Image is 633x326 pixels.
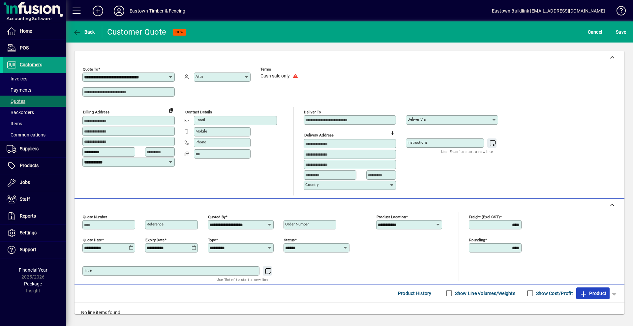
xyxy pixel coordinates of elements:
span: Product [580,288,606,299]
a: Communications [3,129,66,140]
button: Copy to Delivery address [166,105,176,115]
mat-hint: Use 'Enter' to start a new line [217,276,268,283]
span: Home [20,28,32,34]
span: Suppliers [20,146,39,151]
a: Jobs [3,174,66,191]
mat-label: Quote To [83,67,98,72]
mat-label: Expiry date [145,237,165,242]
span: Support [20,247,36,252]
div: No line items found [75,303,624,323]
span: Staff [20,196,30,202]
a: Support [3,242,66,258]
span: Package [24,281,42,286]
a: Quotes [3,96,66,107]
span: Communications [7,132,45,137]
span: Items [7,121,22,126]
mat-label: Quoted by [208,214,226,219]
span: Terms [260,67,300,72]
span: Product History [398,288,432,299]
button: Choose address [387,128,398,138]
div: Eastown Buildlink [EMAIL_ADDRESS][DOMAIN_NAME] [492,6,605,16]
span: Settings [20,230,37,235]
mat-label: Mobile [196,129,207,133]
span: Products [20,163,39,168]
mat-label: Deliver To [304,110,321,114]
span: Quotes [7,99,25,104]
mat-label: Type [208,237,216,242]
mat-label: Email [196,118,205,122]
a: POS [3,40,66,56]
span: NEW [175,30,184,34]
mat-label: Attn [196,74,203,79]
mat-hint: Use 'Enter' to start a new line [441,148,493,155]
mat-label: Freight (excl GST) [469,214,500,219]
span: POS [20,45,29,50]
label: Show Cost/Profit [535,290,573,297]
div: Customer Quote [107,27,166,37]
button: Product History [395,287,434,299]
mat-label: Reference [147,222,164,226]
span: S [616,29,618,35]
span: Reports [20,213,36,219]
button: Cancel [586,26,604,38]
a: Invoices [3,73,66,84]
mat-label: Instructions [407,140,428,145]
mat-label: Deliver via [407,117,426,122]
mat-label: Title [84,268,92,273]
a: Home [3,23,66,40]
span: Back [73,29,95,35]
mat-label: Order number [285,222,309,226]
button: Back [71,26,97,38]
button: Add [87,5,108,17]
span: Backorders [7,110,34,115]
a: Products [3,158,66,174]
label: Show Line Volumes/Weights [454,290,515,297]
a: Suppliers [3,141,66,157]
mat-label: Quote date [83,237,102,242]
mat-label: Quote number [83,214,107,219]
mat-label: Product location [377,214,406,219]
span: Invoices [7,76,27,81]
span: Jobs [20,180,30,185]
span: Customers [20,62,42,67]
a: Knowledge Base [612,1,625,23]
span: Cancel [588,27,602,37]
span: Financial Year [19,267,47,273]
a: Staff [3,191,66,208]
span: Payments [7,87,31,93]
button: Product [576,287,610,299]
mat-label: Phone [196,140,206,144]
a: Backorders [3,107,66,118]
span: Cash sale only [260,74,290,79]
button: Save [614,26,628,38]
mat-label: Country [305,182,318,187]
mat-label: Rounding [469,237,485,242]
a: Reports [3,208,66,224]
span: ave [616,27,626,37]
a: Payments [3,84,66,96]
app-page-header-button: Back [66,26,102,38]
div: Eastown Timber & Fencing [130,6,185,16]
a: Settings [3,225,66,241]
mat-label: Status [284,237,295,242]
a: Items [3,118,66,129]
button: Profile [108,5,130,17]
